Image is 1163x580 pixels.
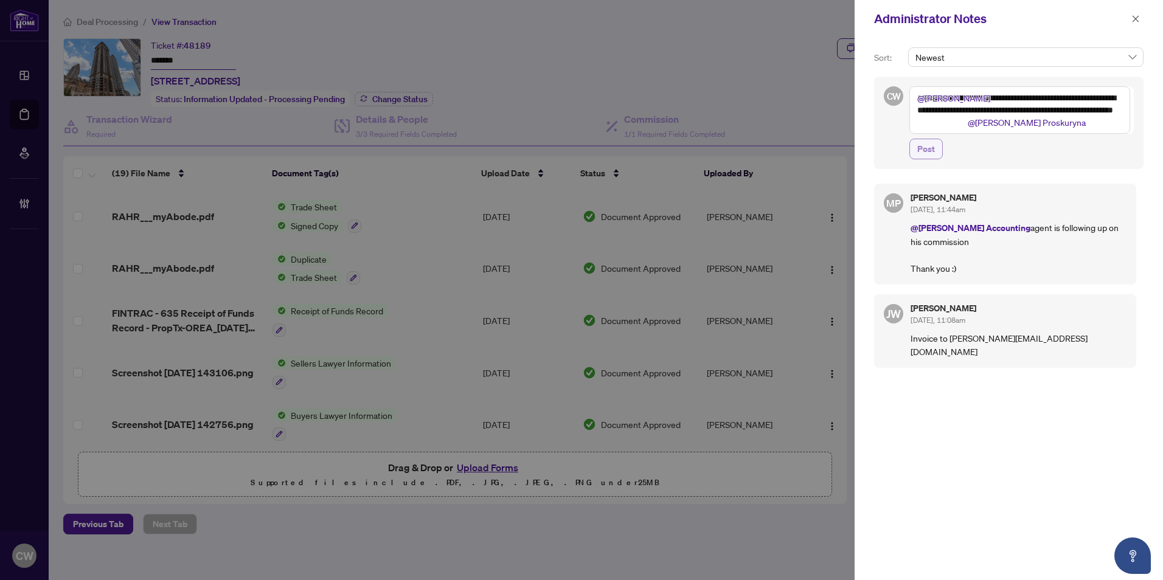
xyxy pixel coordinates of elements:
span: Newest [915,48,1136,66]
span: @[PERSON_NAME] Accounting [911,222,1030,233]
span: close [1131,15,1140,23]
button: Post [909,139,943,159]
span: JW [886,305,901,322]
div: Administrator Notes [874,10,1128,28]
p: Sort: [874,51,903,64]
button: Open asap [1114,537,1151,574]
p: Invoice to [PERSON_NAME][EMAIL_ADDRESS][DOMAIN_NAME] [911,331,1127,358]
span: Post [917,139,935,159]
span: MP [886,195,900,210]
p: agent is following up on his commission Thank you :) [911,221,1127,275]
h5: [PERSON_NAME] [911,304,1127,312]
span: CW [886,89,901,103]
h5: [PERSON_NAME] [911,193,1127,202]
span: [DATE], 11:08am [911,316,965,325]
span: [DATE], 11:44am [911,205,965,214]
